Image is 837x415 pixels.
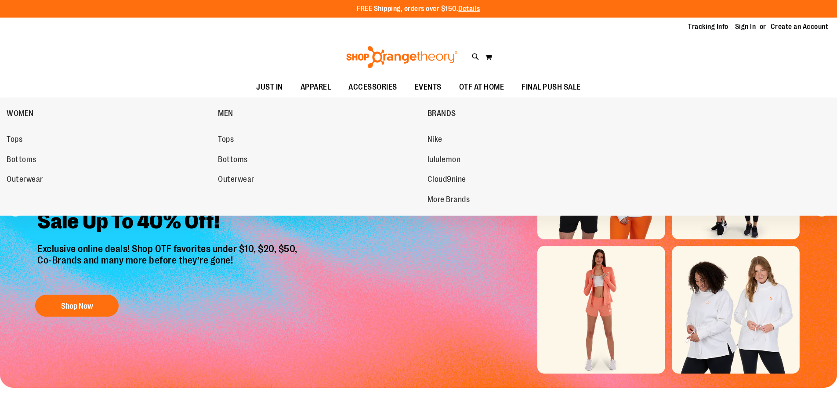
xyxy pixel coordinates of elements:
a: APPAREL [292,77,340,97]
span: JUST IN [256,77,283,97]
span: More Brands [428,195,470,206]
a: Tracking Info [688,22,728,32]
a: JUST IN [247,77,292,97]
span: ACCESSORIES [348,77,397,97]
a: MEN [218,102,423,125]
span: lululemon [428,155,461,166]
a: Details [458,5,480,13]
a: OTF AT HOME [450,77,513,97]
p: FREE Shipping, orders over $150. [357,4,480,14]
p: Exclusive online deals! Shop OTF favorites under $10, $20, $50, Co-Brands and many more before th... [31,243,306,286]
button: Shop Now [35,295,119,317]
span: EVENTS [415,77,442,97]
span: APPAREL [301,77,331,97]
a: Create an Account [771,22,829,32]
a: ACCESSORIES [340,77,406,97]
a: Sign In [735,22,756,32]
span: Tops [7,135,22,146]
a: BRANDS [428,102,634,125]
a: FINAL PUSH SALE [513,77,590,97]
span: MEN [218,109,233,120]
span: Bottoms [7,155,36,166]
a: WOMEN [7,102,214,125]
span: Cloud9nine [428,175,466,186]
span: WOMEN [7,109,34,120]
a: EVENTS [406,77,450,97]
span: BRANDS [428,109,456,120]
span: FINAL PUSH SALE [522,77,581,97]
span: Outerwear [7,175,43,186]
img: Shop Orangetheory [345,46,459,68]
a: Final Chance To Save -Sale Up To 40% Off! Exclusive online deals! Shop OTF favorites under $10, $... [31,175,306,321]
span: Outerwear [218,175,254,186]
span: OTF AT HOME [459,77,504,97]
span: Tops [218,135,234,146]
span: Nike [428,135,442,146]
span: Bottoms [218,155,248,166]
